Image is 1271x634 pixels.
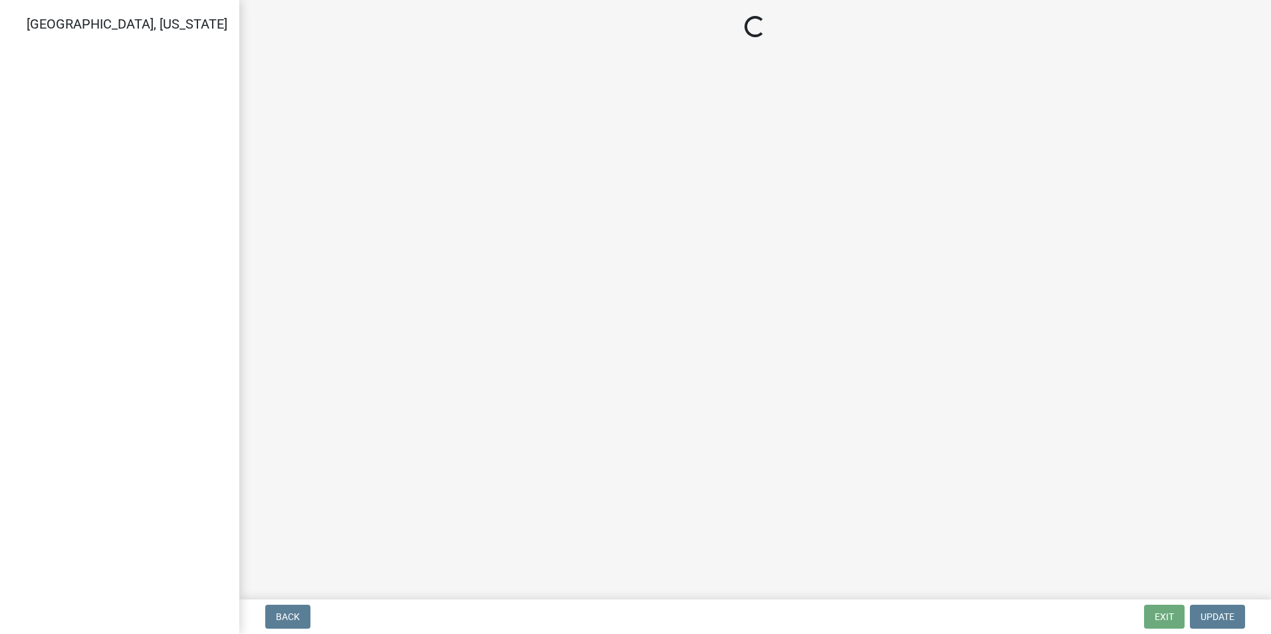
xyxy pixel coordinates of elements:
[265,605,310,629] button: Back
[1190,605,1245,629] button: Update
[1144,605,1185,629] button: Exit
[276,611,300,622] span: Back
[27,16,227,32] span: [GEOGRAPHIC_DATA], [US_STATE]
[1201,611,1234,622] span: Update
